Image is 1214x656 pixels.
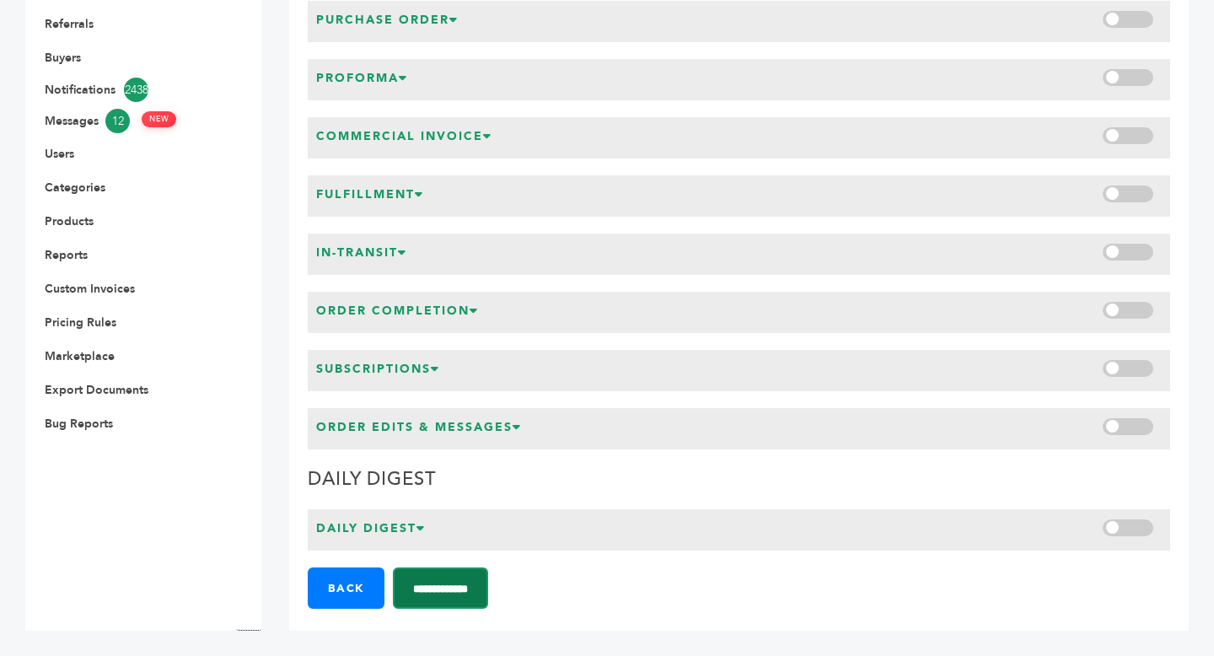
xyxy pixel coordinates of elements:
a: Export Documents [45,382,148,398]
a: Notifications2438 [45,78,217,102]
a: Reports [45,247,88,263]
h3: Subscriptions [316,361,440,383]
a: Products [45,213,94,229]
span: 2438 [124,78,148,102]
a: Buyers [45,50,81,66]
span: NEW [142,111,176,127]
h3: In-Transit [316,245,407,266]
a: Referrals [45,16,94,32]
a: Custom Invoices [45,281,135,297]
h3: Order Completion [316,303,479,325]
a: Pricing Rules [45,315,116,331]
h3: Order Edits & Messages [316,419,522,441]
h2: Daily Digest [308,466,1170,501]
a: Back [308,567,384,609]
h3: Purchase Order [316,12,459,34]
h3: Commercial Invoice [316,128,492,150]
a: Marketplace [45,348,115,364]
span: 12 [105,109,130,133]
a: Messages12 NEW [45,109,217,133]
h3: Fulfillment [316,186,424,208]
a: Categories [45,180,105,196]
h3: Daily Digest [316,520,426,542]
a: Bug Reports [45,416,113,432]
h3: Proforma [316,70,408,92]
a: Users [45,146,74,162]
